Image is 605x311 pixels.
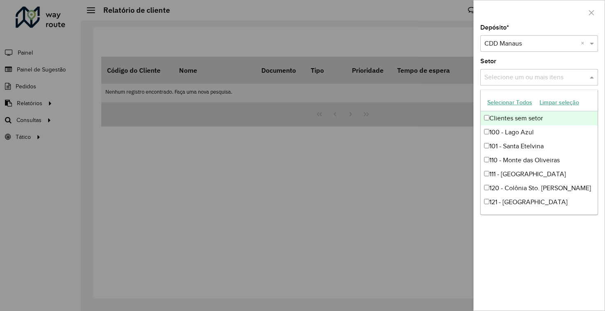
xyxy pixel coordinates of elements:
div: 100 - Lago Azul [481,125,598,139]
div: 110 - Monte das Oliveiras [481,153,598,167]
div: 121 - [GEOGRAPHIC_DATA] [481,195,598,209]
label: Setor [480,56,496,66]
div: 122 - [GEOGRAPHIC_DATA] [481,209,598,223]
button: Limpar seleção [536,96,583,109]
button: Selecionar Todos [484,96,536,109]
div: Clientes sem setor [481,111,598,125]
label: Depósito [480,23,509,32]
ng-dropdown-panel: Options list [480,90,598,215]
span: Clear all [581,39,588,48]
div: 101 - Santa Etelvina [481,139,598,153]
div: 111 - [GEOGRAPHIC_DATA] [481,167,598,181]
div: 120 - Colônia Sto. [PERSON_NAME] [481,181,598,195]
